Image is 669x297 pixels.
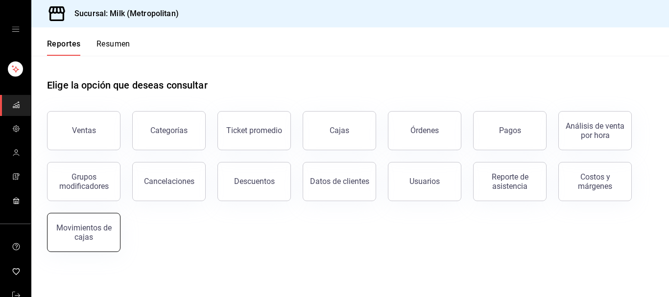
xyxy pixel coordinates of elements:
[388,111,461,150] button: Órdenes
[217,111,291,150] button: Ticket promedio
[53,223,114,242] div: Movimientos de cajas
[67,8,179,20] h3: Sucursal: Milk (Metropolitan)
[409,177,440,186] div: Usuarios
[388,162,461,201] button: Usuarios
[96,39,130,56] button: Resumen
[499,126,521,135] div: Pagos
[303,162,376,201] button: Datos de clientes
[303,111,376,150] a: Cajas
[558,162,632,201] button: Costos y márgenes
[47,111,120,150] button: Ventas
[479,172,540,191] div: Reporte de asistencia
[410,126,439,135] div: Órdenes
[47,39,130,56] div: navigation tabs
[144,177,194,186] div: Cancelaciones
[12,25,20,33] button: open drawer
[473,162,547,201] button: Reporte de asistencia
[330,125,350,137] div: Cajas
[53,172,114,191] div: Grupos modificadores
[47,162,120,201] button: Grupos modificadores
[47,213,120,252] button: Movimientos de cajas
[132,111,206,150] button: Categorías
[132,162,206,201] button: Cancelaciones
[234,177,275,186] div: Descuentos
[310,177,369,186] div: Datos de clientes
[47,39,81,56] button: Reportes
[565,121,625,140] div: Análisis de venta por hora
[72,126,96,135] div: Ventas
[47,78,208,92] h1: Elige la opción que deseas consultar
[565,172,625,191] div: Costos y márgenes
[558,111,632,150] button: Análisis de venta por hora
[150,126,188,135] div: Categorías
[473,111,547,150] button: Pagos
[217,162,291,201] button: Descuentos
[226,126,282,135] div: Ticket promedio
